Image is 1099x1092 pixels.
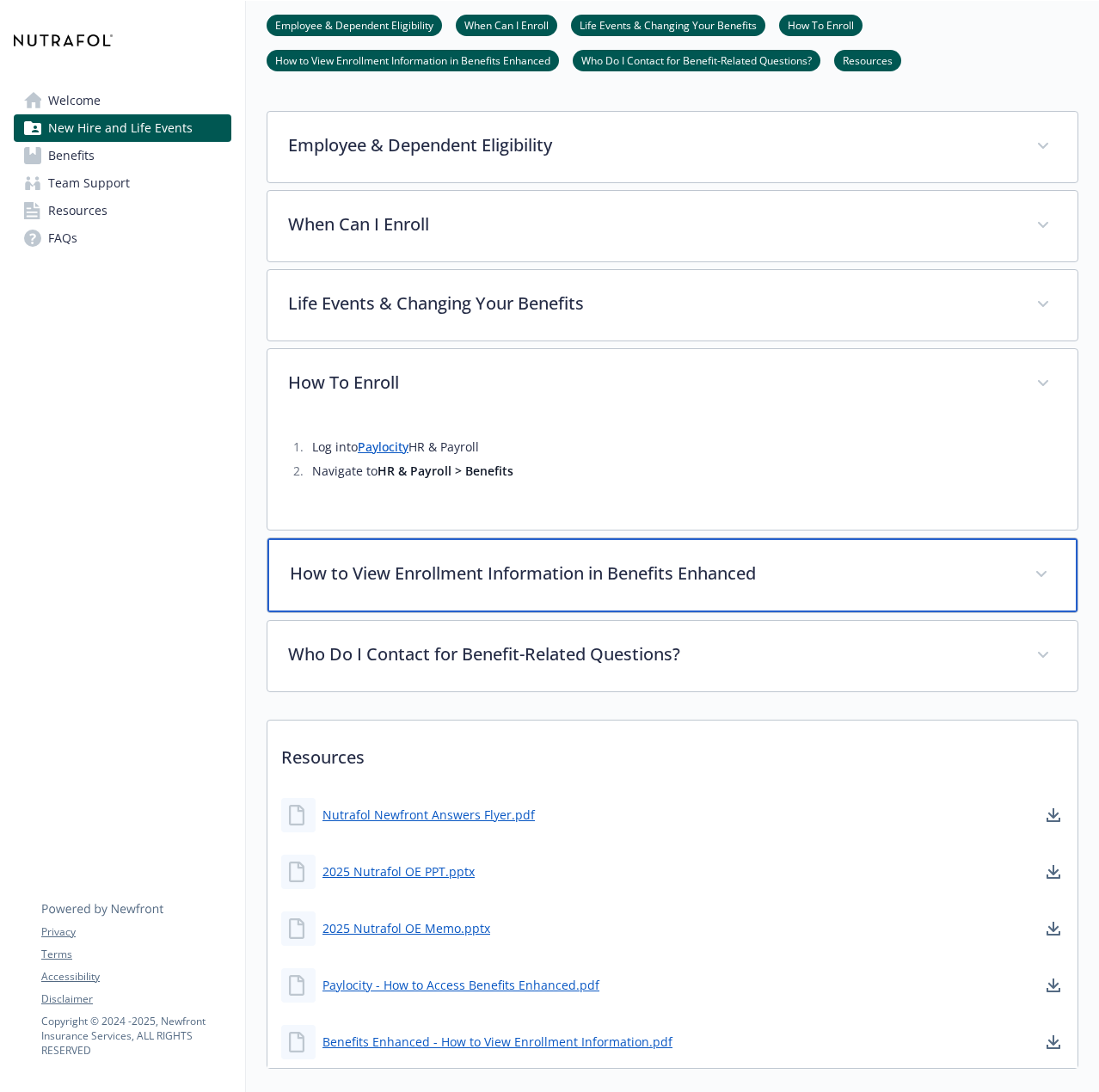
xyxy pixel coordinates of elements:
a: 2025 Nutrafol OE PPT.pptx [322,862,475,880]
a: Benefits Enhanced - How to View Enrollment Information.pdf [322,1033,672,1051]
a: Resources [834,52,901,68]
a: download document [1043,975,1064,996]
a: Who Do I Contact for Benefit-Related Questions? [573,52,820,68]
span: Welcome [48,87,101,114]
li: Log into HR & Payroll [307,437,1057,457]
p: How to View Enrollment Information in Benefits Enhanced [290,561,1014,586]
a: Welcome [14,87,231,114]
li: Navigate to [307,461,1057,482]
a: FAQs [14,224,231,252]
a: Terms [41,947,230,962]
a: Privacy [41,924,230,940]
p: Employee & Dependent Eligibility [288,132,1016,158]
a: How To Enroll [779,16,863,33]
a: Life Events & Changing Your Benefits [571,16,765,33]
div: Employee & Dependent Eligibility [267,112,1078,182]
a: How to View Enrollment Information in Benefits Enhanced [267,52,559,68]
a: Employee & Dependent Eligibility [267,16,442,33]
span: New Hire and Life Events [48,114,193,142]
span: Benefits [48,142,95,169]
div: How to View Enrollment Information in Benefits Enhanced [267,538,1078,612]
span: FAQs [48,224,77,252]
div: How To Enroll [267,349,1078,420]
strong: HR & Payroll > Benefits [378,463,513,479]
a: download document [1043,862,1064,882]
div: Who Do I Contact for Benefit-Related Questions? [267,621,1078,691]
a: New Hire and Life Events [14,114,231,142]
a: Team Support [14,169,231,197]
a: download document [1043,918,1064,939]
a: 2025 Nutrafol OE Memo.pptx [322,919,490,937]
a: Paylocity [358,439,408,455]
p: Life Events & Changing Your Benefits [288,291,1016,316]
p: Who Do I Contact for Benefit-Related Questions? [288,641,1016,667]
p: Resources [267,721,1078,784]
span: Team Support [48,169,130,197]
a: download document [1043,805,1064,825]
a: Benefits [14,142,231,169]
a: Resources [14,197,231,224]
a: When Can I Enroll [456,16,557,33]
a: Paylocity - How to Access Benefits Enhanced.pdf [322,976,599,994]
a: Disclaimer [41,991,230,1007]
div: How To Enroll [267,420,1078,530]
a: Accessibility [41,969,230,985]
p: When Can I Enroll [288,212,1016,237]
p: How To Enroll [288,370,1016,396]
a: Nutrafol Newfront Answers Flyer.pdf [322,806,535,824]
p: Copyright © 2024 - 2025 , Newfront Insurance Services, ALL RIGHTS RESERVED [41,1014,230,1058]
a: download document [1043,1032,1064,1052]
span: Resources [48,197,107,224]
div: Life Events & Changing Your Benefits [267,270,1078,340]
div: When Can I Enroll [267,191,1078,261]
